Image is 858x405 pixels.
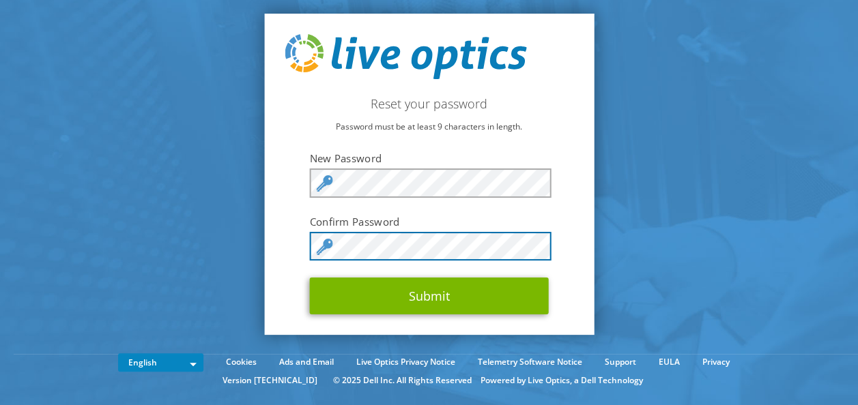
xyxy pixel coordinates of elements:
[285,34,526,79] img: live_optics_svg.svg
[216,355,267,370] a: Cookies
[310,215,549,228] label: Confirm Password
[528,238,545,254] keeper-lock: Open Keeper Popup
[285,119,573,134] p: Password must be at least 9 characters in length.
[692,355,740,370] a: Privacy
[310,277,549,314] button: Submit
[346,355,466,370] a: Live Optics Privacy Notice
[285,96,573,111] h2: Reset your password
[310,151,549,165] label: New Password
[269,355,344,370] a: Ads and Email
[326,373,478,388] li: © 2025 Dell Inc. All Rights Reserved
[648,355,690,370] a: EULA
[216,373,324,388] li: Version [TECHNICAL_ID]
[468,355,592,370] a: Telemetry Software Notice
[481,373,643,388] li: Powered by Live Optics, a Dell Technology
[595,355,646,370] a: Support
